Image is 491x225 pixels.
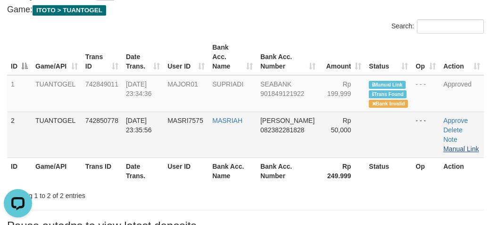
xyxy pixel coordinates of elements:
a: SUPRIADI [212,80,243,88]
th: Trans ID [82,157,122,184]
span: [DATE] 23:35:56 [126,117,152,134]
th: Date Trans. [122,157,164,184]
th: User ID [164,157,208,184]
th: Op [412,157,440,184]
a: MASRIAH [212,117,242,124]
th: Game/API [32,157,82,184]
th: User ID: activate to sort column ascending [164,39,208,75]
th: Bank Acc. Name: activate to sort column ascending [208,39,257,75]
span: Copy 082382281828 to clipboard [260,126,304,134]
label: Search: [391,19,484,34]
span: MAJOR01 [167,80,198,88]
span: Similar transaction found [369,90,407,98]
span: MASRI7575 [167,117,203,124]
span: Manually Linked [369,81,405,89]
td: 1 [7,75,32,112]
td: TUANTOGEL [32,75,82,112]
td: Approved [440,75,484,112]
td: 2 [7,112,32,157]
th: ID [7,157,32,184]
th: Date Trans.: activate to sort column ascending [122,39,164,75]
a: Approve [443,117,468,124]
td: - - - [412,75,440,112]
th: Bank Acc. Number: activate to sort column ascending [257,39,319,75]
th: Rp 249.999 [319,157,366,184]
span: Copy 901849121922 to clipboard [260,90,304,97]
th: Status: activate to sort column ascending [365,39,412,75]
div: Showing 1 to 2 of 2 entries [7,187,198,200]
th: ID: activate to sort column descending [7,39,32,75]
input: Search: [417,19,484,34]
th: Game/API: activate to sort column ascending [32,39,82,75]
th: Op: activate to sort column ascending [412,39,440,75]
th: Status [365,157,412,184]
span: Rp 199,999 [327,80,351,97]
th: Trans ID: activate to sort column ascending [82,39,122,75]
th: Bank Acc. Number [257,157,319,184]
th: Action [440,157,484,184]
span: SEABANK [260,80,291,88]
span: Bank is not match [369,100,408,108]
h4: Game: [7,5,484,15]
button: Open LiveChat chat widget [4,4,32,32]
span: 742849011 [85,80,118,88]
td: - - - [412,112,440,157]
span: [PERSON_NAME] [260,117,315,124]
th: Bank Acc. Name [208,157,257,184]
th: Amount: activate to sort column ascending [319,39,366,75]
th: Action: activate to sort column ascending [440,39,484,75]
a: Delete [443,126,462,134]
span: Rp 50,000 [331,117,351,134]
a: Manual Link [443,145,479,153]
span: 742850778 [85,117,118,124]
span: ITOTO > TUANTOGEL [33,5,106,16]
a: Note [443,136,458,143]
span: [DATE] 23:34:36 [126,80,152,97]
td: TUANTOGEL [32,112,82,157]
